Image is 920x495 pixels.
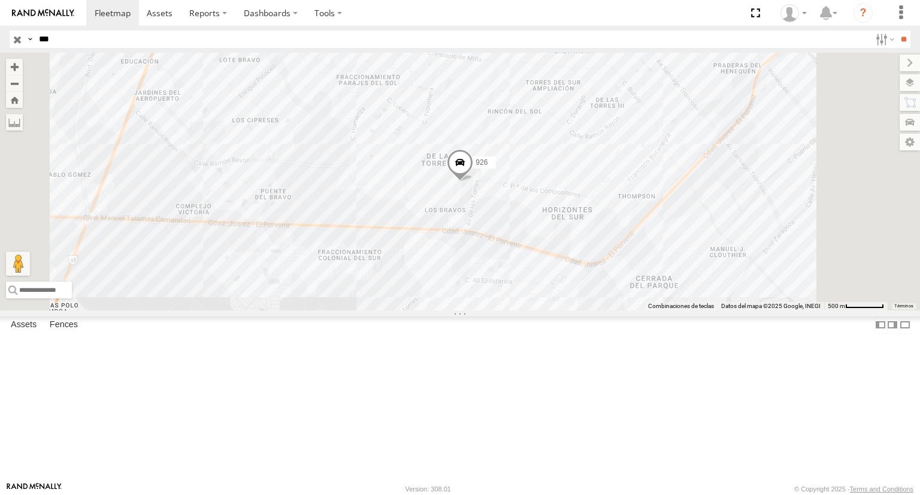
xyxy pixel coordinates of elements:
[828,303,845,309] span: 500 m
[871,31,897,48] label: Search Filter Options
[6,75,23,92] button: Zoom out
[894,303,913,308] a: Términos (se abre en una nueva pestaña)
[12,9,74,17] img: rand-logo.svg
[5,317,43,334] label: Assets
[648,302,714,310] button: Combinaciones de teclas
[854,4,873,23] i: ?
[850,485,913,493] a: Terms and Conditions
[6,92,23,108] button: Zoom Home
[7,483,62,495] a: Visit our Website
[794,485,913,493] div: © Copyright 2025 -
[25,31,35,48] label: Search Query
[886,316,898,334] label: Dock Summary Table to the Right
[6,252,30,276] button: Arrastra al hombrecito al mapa para abrir Street View
[476,158,488,167] span: 926
[900,134,920,150] label: Map Settings
[874,316,886,334] label: Dock Summary Table to the Left
[721,303,821,309] span: Datos del mapa ©2025 Google, INEGI
[6,59,23,75] button: Zoom in
[6,114,23,131] label: Measure
[776,4,811,22] div: Jose Velazquez
[405,485,451,493] div: Version: 308.01
[899,316,911,334] label: Hide Summary Table
[44,317,84,334] label: Fences
[824,302,888,310] button: Escala del mapa: 500 m por 61 píxeles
